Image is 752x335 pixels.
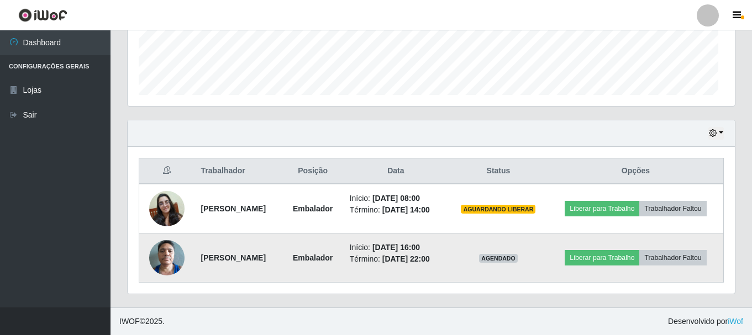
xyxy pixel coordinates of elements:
button: Trabalhador Faltou [639,201,706,216]
li: Término: [350,204,442,216]
time: [DATE] 22:00 [382,254,430,263]
li: Início: [350,193,442,204]
time: [DATE] 16:00 [372,243,420,252]
img: 1720641166740.jpeg [149,234,185,281]
span: AGENDADO [479,254,518,263]
button: Liberar para Trabalho [565,250,639,265]
th: Data [343,158,449,184]
th: Opções [548,158,724,184]
button: Trabalhador Faltou [639,250,706,265]
th: Status [449,158,548,184]
time: [DATE] 14:00 [382,205,430,214]
span: IWOF [119,317,140,326]
span: Desenvolvido por [668,316,743,327]
th: Trabalhador [194,158,283,184]
img: CoreUI Logo [18,8,67,22]
button: Liberar para Trabalho [565,201,639,216]
strong: [PERSON_NAME] [201,204,266,213]
span: AGUARDANDO LIBERAR [461,205,535,214]
a: iWof [728,317,743,326]
strong: [PERSON_NAME] [201,253,266,262]
strong: Embalador [293,204,333,213]
li: Término: [350,253,442,265]
li: Início: [350,242,442,253]
time: [DATE] 08:00 [372,194,420,203]
span: © 2025 . [119,316,165,327]
th: Posição [283,158,343,184]
img: 1754064940964.jpeg [149,191,185,226]
strong: Embalador [293,253,333,262]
